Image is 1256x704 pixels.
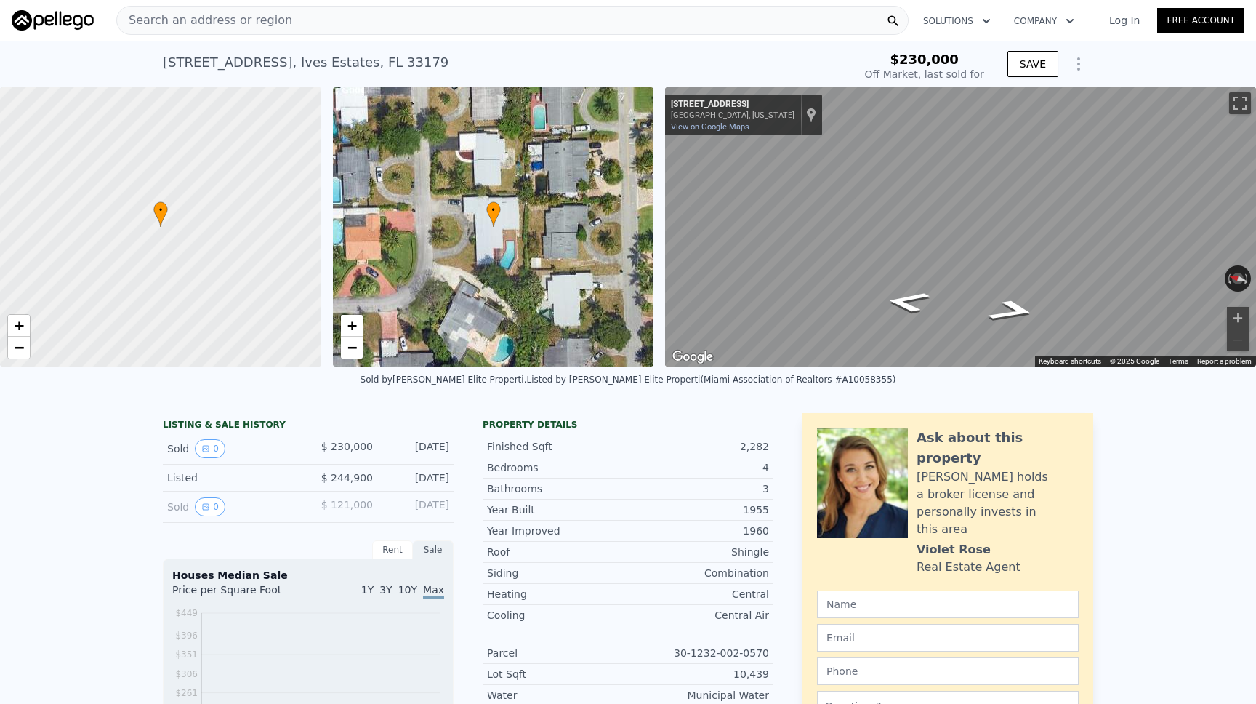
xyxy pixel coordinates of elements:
[1225,265,1233,292] button: Rotate counterclockwise
[917,428,1079,468] div: Ask about this property
[423,584,444,599] span: Max
[175,688,198,698] tspan: $261
[117,12,292,29] span: Search an address or region
[487,667,628,681] div: Lot Sqft
[806,107,816,123] a: Show location on map
[398,584,417,596] span: 10Y
[1244,265,1252,292] button: Rotate clockwise
[486,204,501,217] span: •
[483,419,773,431] div: Property details
[486,201,501,227] div: •
[15,338,24,356] span: −
[163,52,448,73] div: [STREET_ADDRESS] , Ives Estates , FL 33179
[487,524,628,538] div: Year Improved
[487,460,628,475] div: Bedrooms
[341,337,363,359] a: Zoom out
[175,649,198,660] tspan: $351
[526,375,895,385] div: Listed by [PERSON_NAME] Elite Properti (Miami Association of Realtors #A10058355)
[172,583,308,606] div: Price per Square Foot
[379,584,392,596] span: 3Y
[628,545,769,559] div: Shingle
[917,541,991,559] div: Violet Rose
[665,87,1256,367] div: Map
[167,497,297,516] div: Sold
[671,122,749,132] a: View on Google Maps
[917,559,1020,576] div: Real Estate Agent
[628,608,769,623] div: Central Air
[1229,92,1251,114] button: Toggle fullscreen view
[385,439,449,458] div: [DATE]
[917,468,1079,538] div: [PERSON_NAME] holds a broker license and personally invests in this area
[487,481,628,496] div: Bathrooms
[487,688,628,703] div: Water
[8,337,30,359] a: Zoom out
[15,316,24,335] span: +
[628,503,769,517] div: 1955
[628,460,769,475] div: 4
[671,111,794,120] div: [GEOGRAPHIC_DATA], [US_STATE]
[628,481,769,496] div: 3
[153,201,168,227] div: •
[172,568,444,583] div: Houses Median Sale
[628,688,769,703] div: Municipal Water
[1157,8,1244,33] a: Free Account
[1092,13,1157,28] a: Log In
[487,608,628,623] div: Cooling
[8,315,30,337] a: Zoom in
[817,624,1079,652] input: Email
[628,439,769,454] div: 2,282
[175,631,198,641] tspan: $396
[817,591,1079,618] input: Name
[175,608,198,618] tspan: $449
[487,566,628,580] div: Siding
[361,584,374,596] span: 1Y
[1002,8,1086,34] button: Company
[321,472,373,484] span: $ 244,900
[487,646,628,660] div: Parcel
[665,87,1256,367] div: Street View
[628,587,769,601] div: Central
[347,316,356,335] span: +
[1039,356,1101,367] button: Keyboard shortcuts
[195,439,225,458] button: View historical data
[163,419,454,433] div: LISTING & SALE HISTORY
[195,497,225,516] button: View historical data
[175,669,198,679] tspan: $306
[628,524,769,538] div: 1960
[967,295,1057,327] path: Go South, NE 14th Ct
[1197,357,1252,365] a: Report a problem
[1168,357,1188,365] a: Terms (opens in new tab)
[866,286,949,317] path: Go North, NE 14th Ct
[321,441,373,452] span: $ 230,000
[1227,329,1249,351] button: Zoom out
[385,497,449,516] div: [DATE]
[1110,357,1159,365] span: © 2025 Google
[817,657,1079,685] input: Phone
[385,471,449,485] div: [DATE]
[167,439,297,458] div: Sold
[890,52,959,67] span: $230,000
[341,315,363,337] a: Zoom in
[12,10,94,31] img: Pellego
[347,338,356,356] span: −
[628,646,769,660] div: 30-1232-002-0570
[1227,307,1249,329] button: Zoom in
[487,545,628,559] div: Roof
[413,540,454,559] div: Sale
[321,499,373,511] span: $ 121,000
[911,8,1002,34] button: Solutions
[361,375,527,385] div: Sold by [PERSON_NAME] Elite Properti .
[167,471,297,485] div: Listed
[487,587,628,601] div: Heating
[628,566,769,580] div: Combination
[372,540,413,559] div: Rent
[487,503,628,517] div: Year Built
[669,348,717,367] a: Open this area in Google Maps (opens a new window)
[153,204,168,217] span: •
[865,67,984,81] div: Off Market, last sold for
[671,99,794,111] div: [STREET_ADDRESS]
[1007,51,1058,77] button: SAVE
[487,439,628,454] div: Finished Sqft
[1064,49,1093,79] button: Show Options
[628,667,769,681] div: 10,439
